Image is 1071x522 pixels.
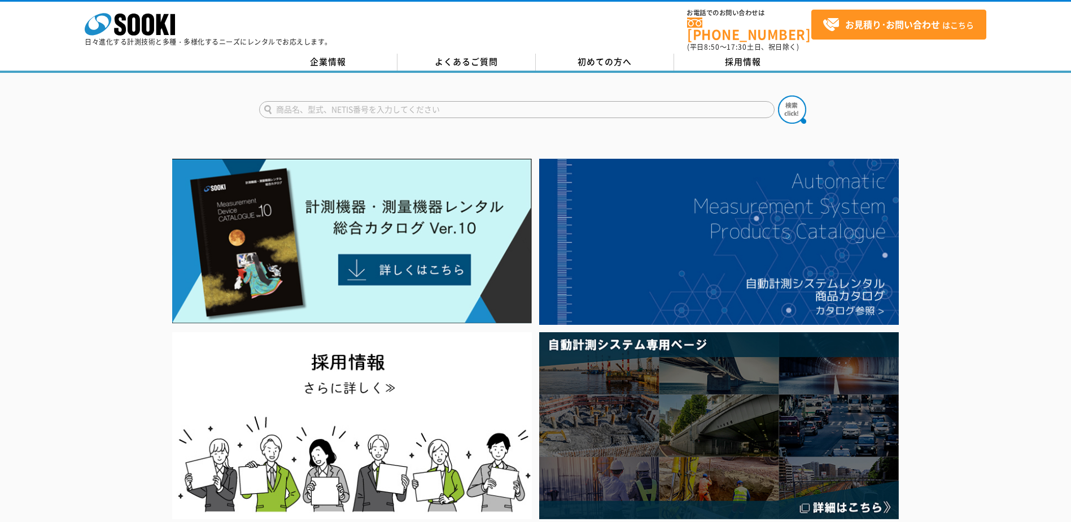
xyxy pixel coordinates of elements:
[687,42,799,52] span: (平日 ～ 土日、祝日除く)
[674,54,812,71] a: 採用情報
[687,10,811,16] span: お電話でのお問い合わせは
[172,332,532,519] img: SOOKI recruit
[704,42,720,52] span: 8:50
[259,54,397,71] a: 企業情報
[259,101,775,118] input: 商品名、型式、NETIS番号を入力してください
[811,10,986,40] a: お見積り･お問い合わせはこちら
[727,42,747,52] span: 17:30
[536,54,674,71] a: 初めての方へ
[845,18,940,31] strong: お見積り･お問い合わせ
[85,38,332,45] p: 日々進化する計測技術と多種・多様化するニーズにレンタルでお応えします。
[578,55,632,68] span: 初めての方へ
[778,95,806,124] img: btn_search.png
[823,16,974,33] span: はこちら
[687,18,811,41] a: [PHONE_NUMBER]
[539,159,899,325] img: 自動計測システムカタログ
[397,54,536,71] a: よくあるご質問
[172,159,532,324] img: Catalog Ver10
[539,332,899,519] img: 自動計測システム専用ページ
